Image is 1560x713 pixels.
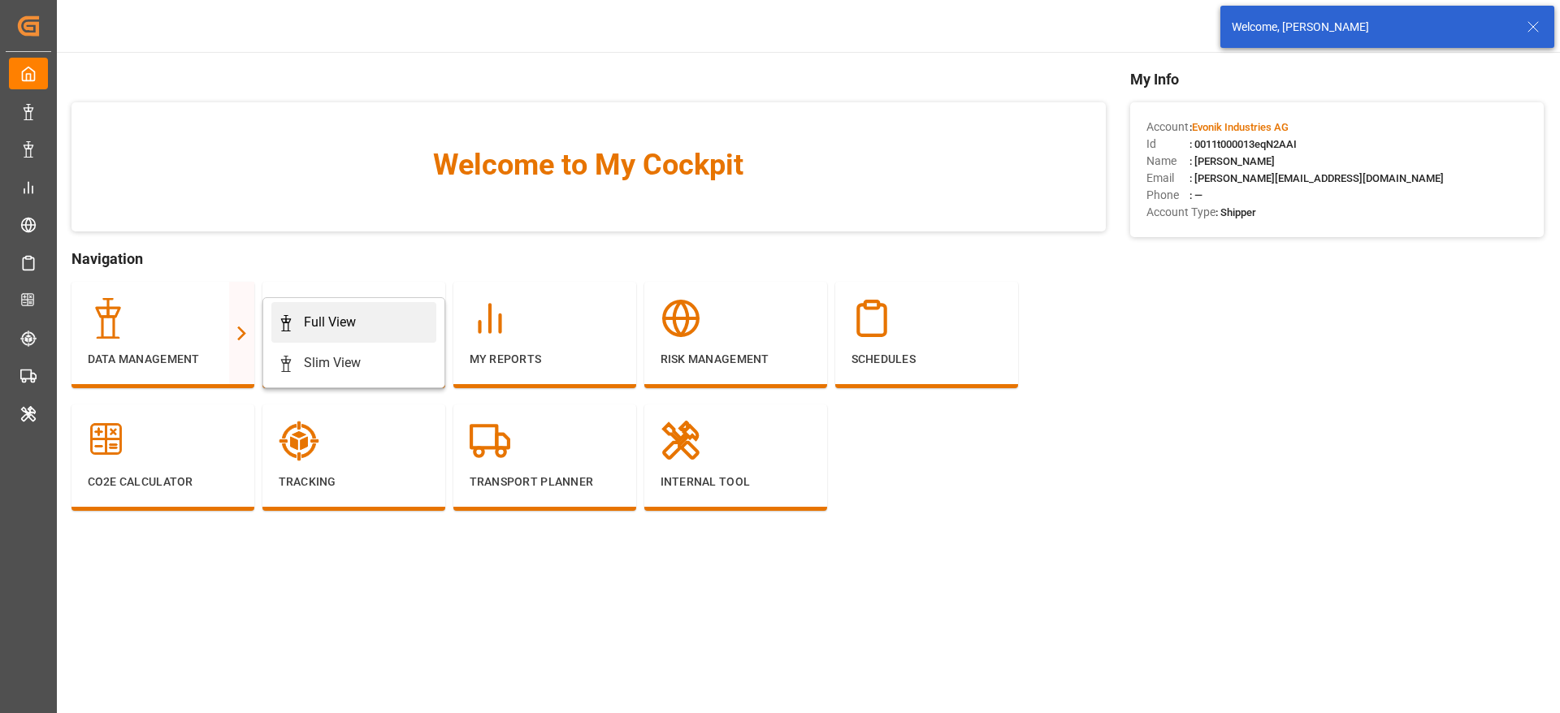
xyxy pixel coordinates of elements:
[1189,189,1202,201] span: : —
[1146,153,1189,170] span: Name
[1146,187,1189,204] span: Phone
[1146,204,1215,221] span: Account Type
[1192,121,1289,133] span: Evonik Industries AG
[1130,68,1544,90] span: My Info
[1146,170,1189,187] span: Email
[1232,19,1511,36] div: Welcome, [PERSON_NAME]
[661,351,811,368] p: Risk Management
[1189,155,1275,167] span: : [PERSON_NAME]
[1215,206,1256,218] span: : Shipper
[279,473,429,490] p: Tracking
[1146,136,1189,153] span: Id
[304,313,356,332] div: Full View
[304,353,361,373] div: Slim View
[470,351,620,368] p: My Reports
[1146,119,1189,136] span: Account
[661,473,811,490] p: Internal Tool
[104,143,1073,187] span: Welcome to My Cockpit
[1189,121,1289,133] span: :
[271,302,436,343] a: Full View
[1189,138,1297,150] span: : 0011t000013eqN2AAI
[851,351,1002,368] p: Schedules
[88,473,238,490] p: CO2e Calculator
[271,343,436,383] a: Slim View
[1189,172,1444,184] span: : [PERSON_NAME][EMAIL_ADDRESS][DOMAIN_NAME]
[470,473,620,490] p: Transport Planner
[71,248,1106,270] span: Navigation
[88,351,238,368] p: Data Management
